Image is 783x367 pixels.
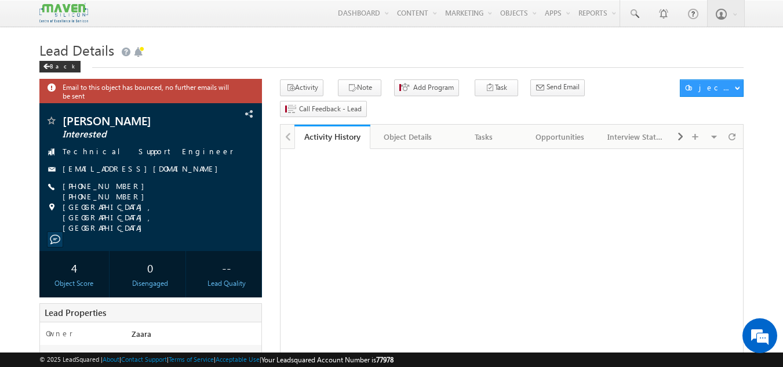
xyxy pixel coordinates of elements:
label: Owner [46,328,73,339]
div: -- [194,257,258,278]
button: Object Actions [680,79,744,97]
button: Send Email [530,79,585,96]
a: Terms of Service [169,355,214,363]
span: Lead Details [39,41,114,59]
span: [GEOGRAPHIC_DATA], [GEOGRAPHIC_DATA], [GEOGRAPHIC_DATA] [63,202,242,233]
div: 4 [42,257,107,278]
span: Email to this object has bounced, no further emails will be sent [63,82,232,100]
button: Note [338,79,381,96]
span: [PHONE_NUMBER] [PHONE_NUMBER] [63,181,242,202]
a: Interview Status [598,125,674,149]
a: Back [39,60,86,70]
div: 0 [118,257,183,278]
div: SQL(Sales Qualified Lead) [129,351,262,367]
a: Acceptable Use [216,355,260,363]
button: Activity [280,79,323,96]
div: Object Details [380,130,436,144]
button: Task [475,79,518,96]
button: Call Feedback - Lead [280,101,367,118]
a: Tasks [446,125,522,149]
span: Interested [63,129,200,140]
a: Contact Support [121,355,167,363]
span: Your Leadsquared Account Number is [261,355,394,364]
button: Add Program [394,79,459,96]
div: Disengaged [118,278,183,289]
a: Activity History [294,125,370,149]
span: Call Feedback - Lead [299,104,362,114]
img: Custom Logo [39,3,88,23]
span: [PERSON_NAME] [63,115,200,126]
span: Zaara [132,329,151,339]
div: Activity History [303,131,362,142]
a: Object Details [370,125,446,149]
span: 77978 [376,355,394,364]
span: [EMAIL_ADDRESS][DOMAIN_NAME] [63,163,224,175]
a: Opportunities [522,125,598,149]
div: Interview Status [607,130,664,144]
div: Back [39,61,81,72]
div: Lead Quality [194,278,258,289]
span: Lead Properties [45,307,106,318]
span: Technical Support Engineer [63,146,234,158]
span: © 2025 LeadSquared | | | | | [39,354,394,365]
a: About [103,355,119,363]
div: Tasks [456,130,512,144]
label: Main Stage [46,351,114,361]
span: Add Program [413,82,454,93]
div: Object Actions [685,82,734,93]
div: Object Score [42,278,107,289]
div: Opportunities [531,130,588,144]
span: Send Email [547,82,580,92]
